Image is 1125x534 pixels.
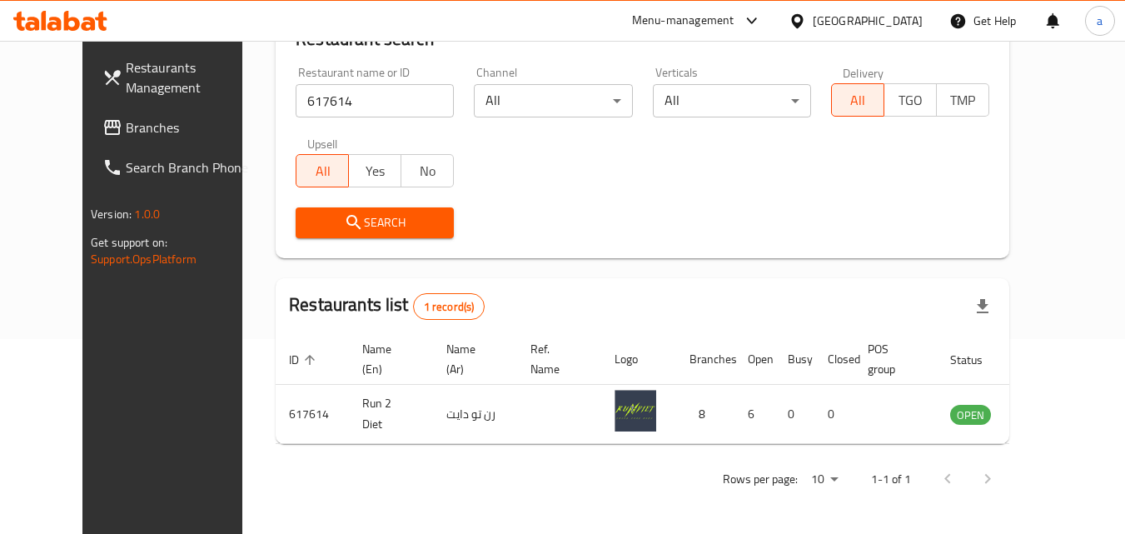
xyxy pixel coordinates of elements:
button: All [296,154,349,187]
span: TMP [943,88,983,112]
td: 0 [814,385,854,444]
div: Menu-management [632,11,734,31]
span: 1 record(s) [414,299,485,315]
span: All [839,88,878,112]
label: Upsell [307,137,338,149]
p: 1-1 of 1 [871,469,911,490]
button: No [401,154,454,187]
button: TGO [884,83,937,117]
span: Ref. Name [530,339,581,379]
th: Busy [774,334,814,385]
th: Open [734,334,774,385]
span: a [1097,12,1103,30]
h2: Restaurant search [296,27,989,52]
span: TGO [891,88,930,112]
button: Yes [348,154,401,187]
a: Search Branch Phone [89,147,271,187]
span: Status [950,350,1004,370]
span: Get support on: [91,232,167,253]
td: 6 [734,385,774,444]
span: Search [309,212,441,233]
span: Search Branch Phone [126,157,257,177]
button: TMP [936,83,989,117]
span: 1.0.0 [134,203,160,225]
span: Version: [91,203,132,225]
label: Delivery [843,67,884,78]
img: Run 2 Diet [615,390,656,432]
td: Run 2 Diet [349,385,433,444]
div: Rows per page: [804,467,844,492]
h2: Restaurants list [289,292,485,320]
span: ID [289,350,321,370]
span: Restaurants Management [126,57,257,97]
th: Closed [814,334,854,385]
td: 8 [676,385,734,444]
div: OPEN [950,405,991,425]
a: Support.OpsPlatform [91,248,197,270]
table: enhanced table [276,334,1082,444]
p: Rows per page: [723,469,798,490]
div: Export file [963,287,1003,327]
td: 0 [774,385,814,444]
button: All [831,83,884,117]
div: All [474,84,632,117]
span: OPEN [950,406,991,425]
span: Name (En) [362,339,413,379]
span: Yes [356,159,395,183]
span: No [408,159,447,183]
button: Search [296,207,454,238]
a: Restaurants Management [89,47,271,107]
th: Branches [676,334,734,385]
span: POS group [868,339,917,379]
span: Branches [126,117,257,137]
div: All [653,84,811,117]
span: Name (Ar) [446,339,497,379]
td: 617614 [276,385,349,444]
input: Search for restaurant name or ID.. [296,84,454,117]
th: Logo [601,334,676,385]
a: Branches [89,107,271,147]
div: [GEOGRAPHIC_DATA] [813,12,923,30]
div: Total records count [413,293,485,320]
td: رن تو دايت [433,385,517,444]
span: All [303,159,342,183]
